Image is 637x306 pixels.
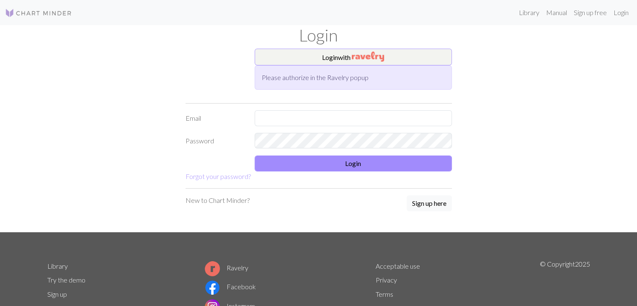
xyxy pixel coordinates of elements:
[5,8,72,18] img: Logo
[255,156,452,171] button: Login
[352,52,384,62] img: Ravelry
[205,261,220,276] img: Ravelry logo
[610,4,632,21] a: Login
[255,65,452,90] div: Please authorize in the Ravelry popup
[186,195,250,205] p: New to Chart Minder?
[47,276,85,284] a: Try the demo
[570,4,610,21] a: Sign up free
[376,290,393,298] a: Terms
[205,283,256,290] a: Facebook
[407,195,452,212] a: Sign up here
[42,25,595,45] h1: Login
[181,133,250,149] label: Password
[205,280,220,295] img: Facebook logo
[543,4,570,21] a: Manual
[407,195,452,211] button: Sign up here
[47,262,68,270] a: Library
[376,262,420,270] a: Acceptable use
[255,49,452,65] button: Loginwith
[47,290,67,298] a: Sign up
[181,110,250,126] label: Email
[376,276,397,284] a: Privacy
[186,172,251,180] a: Forgot your password?
[205,264,248,272] a: Ravelry
[516,4,543,21] a: Library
